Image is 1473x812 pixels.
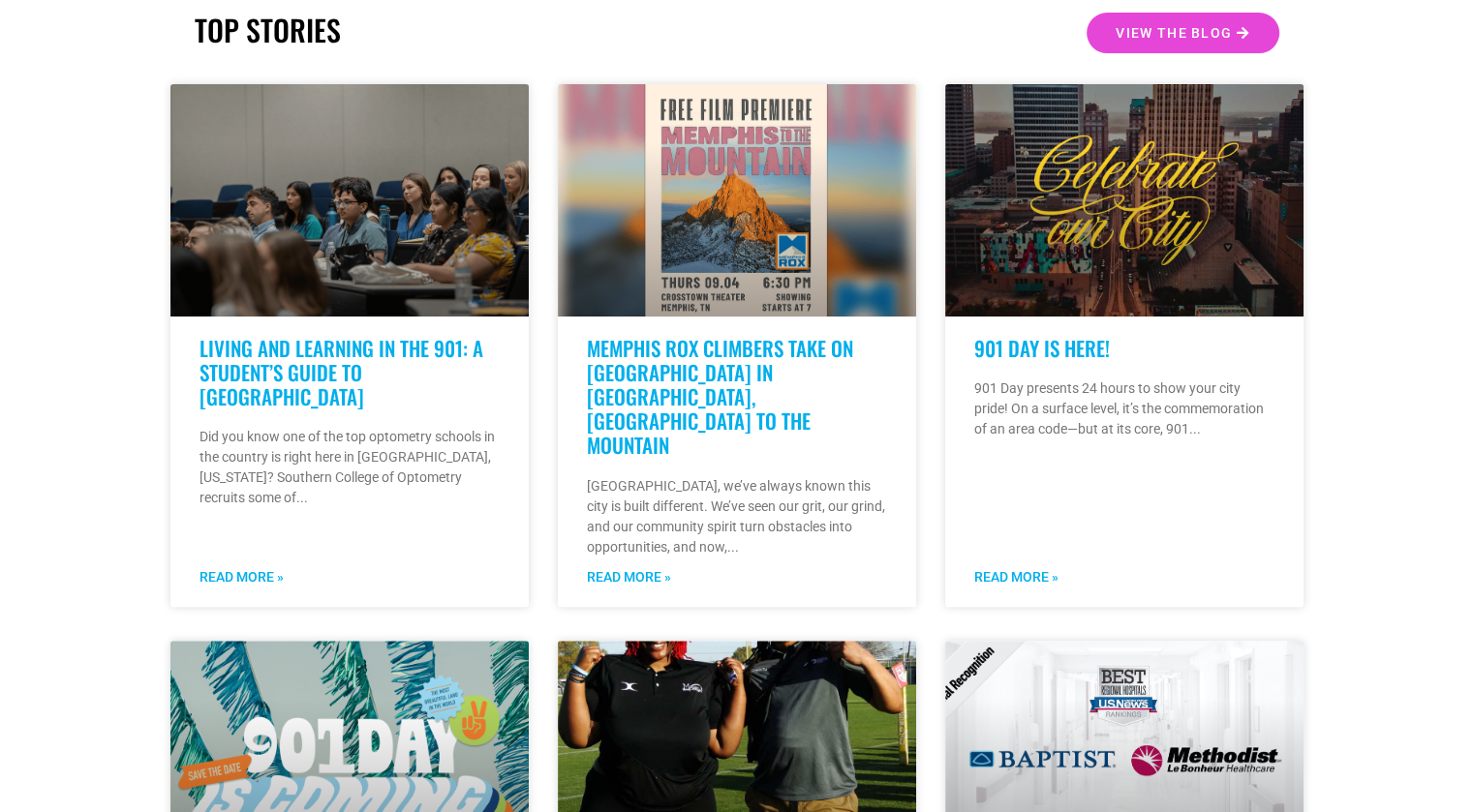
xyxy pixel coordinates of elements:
[1087,13,1278,53] a: View the Blog
[974,378,1274,439] p: 901 Day presents 24 hours to show your city pride! On a surface level, it’s the commemoration of ...
[199,567,284,587] a: Read more about Living and learning in the 901: A student’s guide to Memphis
[199,333,483,411] a: Living and learning in the 901: A student’s guide to [GEOGRAPHIC_DATA]
[974,567,1059,587] a: Read more about 901 Day is Here!
[974,333,1110,363] a: 901 Day is Here!
[558,84,916,316] a: Poster for the free Memphis screening of "Memphis to the Mountain" at Crosstown Theater, TN, on T...
[587,333,853,461] a: Memphis Rox Climbers Take on [GEOGRAPHIC_DATA] in [GEOGRAPHIC_DATA], [GEOGRAPHIC_DATA] to the Mou...
[199,427,500,508] p: Did you know one of the top optometry schools in the country is right here in [GEOGRAPHIC_DATA], ...
[587,567,671,587] a: Read more about Memphis Rox Climbers Take on Mount Kenya in New Hulu Docuseries, Memphis to the M...
[170,84,529,316] a: A group of students sit attentively in a lecture hall, listening to a presentation. Some have not...
[587,476,887,557] p: [GEOGRAPHIC_DATA], we’ve always known this city is built different. We’ve seen our grit, our grin...
[195,13,727,47] h2: TOP STORIES
[1116,26,1232,40] span: View the Blog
